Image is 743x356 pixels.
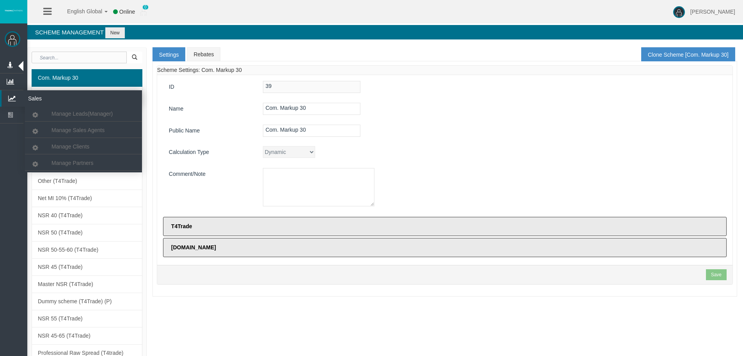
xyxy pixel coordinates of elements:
label: T4Trade [163,217,727,236]
span: Manage Partners [51,160,93,166]
span: Sales [22,90,99,107]
span: Other (T4Trade) [38,178,77,184]
span: 0 [142,5,149,10]
a: Rebates [187,47,220,61]
span: Scheme Management [35,29,104,36]
span: Com. Markup 30 [38,75,78,81]
span: Scheme Settings: [157,67,200,73]
a: Manage Leads(Manager) [25,107,142,121]
span: NSR 40 (T4Trade) [38,212,83,218]
a: Sales [2,90,142,107]
span: Manage Leads(Manager) [51,111,113,117]
button: New [105,27,125,38]
span: Manage Clients [51,143,89,150]
span: NSR 50 (T4Trade) [38,229,83,236]
label: Name [163,103,257,115]
span: Manage Sales Agents [51,127,105,133]
span: [PERSON_NAME] [690,9,735,15]
img: logo.svg [4,9,23,12]
img: user-image [673,6,685,18]
a: Settings [153,47,186,61]
a: Manage Partners [25,156,142,170]
span: NSR 50-55-60 (T4Trade) [38,247,98,253]
span: Dummy scheme (T4Trade) (P) [38,298,112,304]
span: NSR 55 (T4Trade) [38,315,83,322]
a: Clone Scheme [Com. Markup 30] [641,47,735,61]
a: Manage Clients [25,140,142,154]
span: NSR 45-65 (T4Trade) [38,333,90,339]
span: NSR 45 (T4Trade) [38,264,83,270]
span: Professional Raw Spread (T4trade) [38,350,123,356]
a: Manage Sales Agents [25,123,142,137]
input: Search... [32,52,127,63]
span: Com. Markup 30 [201,67,241,73]
span: Net MI 10% (T4Trade) [38,195,92,201]
img: user_small.png [140,8,147,16]
label: ID [163,81,257,93]
label: Public Name [163,125,257,137]
label: [DOMAIN_NAME] [163,238,727,257]
label: Comment/Note [163,168,257,180]
span: Online [119,9,135,15]
label: Calculation Type [163,146,257,158]
span: English Global [57,8,102,14]
span: Master NSR (T4Trade) [38,281,93,287]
